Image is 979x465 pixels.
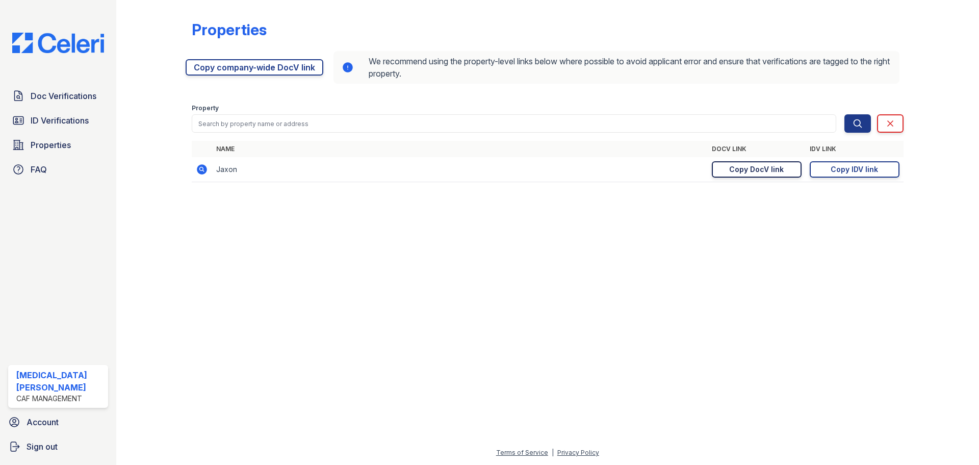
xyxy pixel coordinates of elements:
[27,416,59,428] span: Account
[8,159,108,180] a: FAQ
[831,164,878,175] div: Copy IDV link
[552,449,554,456] div: |
[186,59,323,76] a: Copy company-wide DocV link
[31,163,47,176] span: FAQ
[557,449,599,456] a: Privacy Policy
[8,86,108,106] a: Doc Verifications
[192,20,267,39] div: Properties
[810,161,899,178] a: Copy IDV link
[333,51,899,84] div: We recommend using the property-level links below where possible to avoid applicant error and ens...
[192,104,219,112] label: Property
[8,110,108,131] a: ID Verifications
[212,141,708,157] th: Name
[4,33,112,53] img: CE_Logo_Blue-a8612792a0a2168367f1c8372b55b34899dd931a85d93a1a3d3e32e68fde9ad4.png
[212,157,708,182] td: Jaxon
[4,412,112,432] a: Account
[806,141,904,157] th: IDV Link
[496,449,548,456] a: Terms of Service
[31,90,96,102] span: Doc Verifications
[31,114,89,127] span: ID Verifications
[16,369,104,394] div: [MEDICAL_DATA][PERSON_NAME]
[729,164,784,175] div: Copy DocV link
[16,394,104,404] div: CAF Management
[31,139,71,151] span: Properties
[27,440,58,453] span: Sign out
[8,135,108,155] a: Properties
[708,141,806,157] th: DocV Link
[712,161,802,178] a: Copy DocV link
[4,436,112,457] a: Sign out
[192,114,836,133] input: Search by property name or address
